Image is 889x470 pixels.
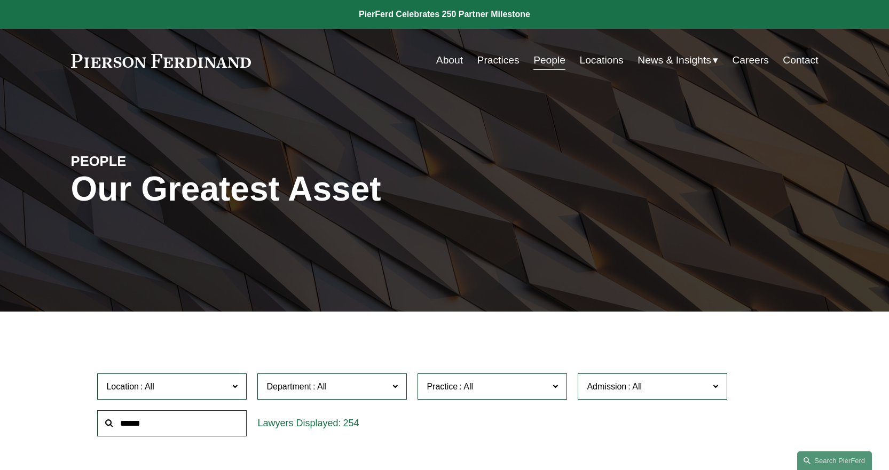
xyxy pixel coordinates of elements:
h4: PEOPLE [71,153,258,170]
span: Location [106,382,139,391]
span: Admission [587,382,626,391]
span: News & Insights [638,51,711,70]
span: Practice [427,382,458,391]
a: Practices [477,50,520,70]
a: Locations [580,50,624,70]
span: 254 [343,418,359,428]
span: Department [266,382,311,391]
a: Contact [783,50,818,70]
h1: Our Greatest Asset [71,170,569,209]
a: folder dropdown [638,50,718,70]
a: Search this site [797,451,872,470]
a: About [436,50,463,70]
a: Careers [732,50,768,70]
a: People [533,50,565,70]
